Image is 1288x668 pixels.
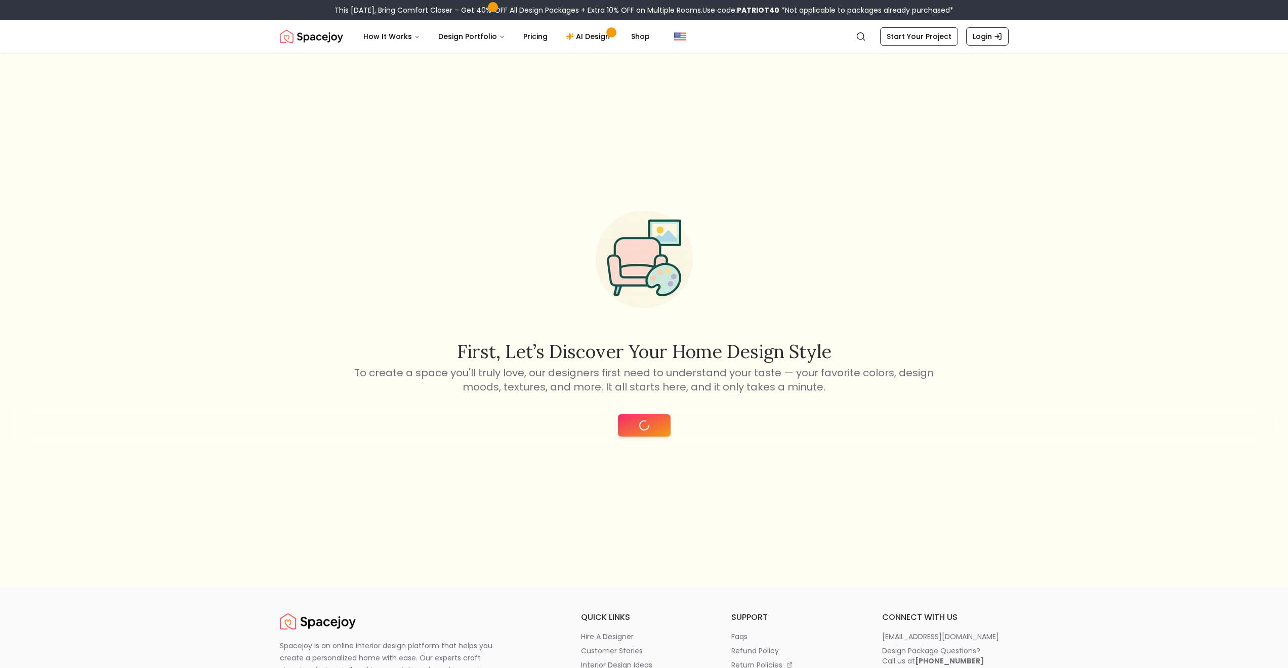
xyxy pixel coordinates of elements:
[353,366,936,394] p: To create a space you'll truly love, our designers first need to understand your taste — your fav...
[882,632,999,642] p: [EMAIL_ADDRESS][DOMAIN_NAME]
[731,632,747,642] p: faqs
[515,26,556,47] a: Pricing
[737,5,779,15] b: PATRIOT40
[280,20,1009,53] nav: Global
[335,5,953,15] div: This [DATE], Bring Comfort Closer – Get 40% OFF All Design Packages + Extra 10% OFF on Multiple R...
[731,646,779,656] p: refund policy
[966,27,1009,46] a: Login
[882,632,1009,642] a: [EMAIL_ADDRESS][DOMAIN_NAME]
[355,26,658,47] nav: Main
[731,632,858,642] a: faqs
[353,341,936,362] h2: First, let’s discover your home design style
[731,646,858,656] a: refund policy
[581,632,708,642] a: hire a designer
[280,611,356,632] a: Spacejoy
[558,26,621,47] a: AI Design
[581,632,634,642] p: hire a designer
[280,26,343,47] img: Spacejoy Logo
[880,27,958,46] a: Start Your Project
[581,646,643,656] p: customer stories
[280,26,343,47] a: Spacejoy
[731,611,858,623] h6: support
[882,646,984,666] div: Design Package Questions? Call us at
[430,26,513,47] button: Design Portfolio
[779,5,953,15] span: *Not applicable to packages already purchased*
[355,26,428,47] button: How It Works
[674,30,686,43] img: United States
[702,5,779,15] span: Use code:
[581,646,708,656] a: customer stories
[579,194,709,324] img: Start Style Quiz Illustration
[915,656,984,666] b: [PHONE_NUMBER]
[623,26,658,47] a: Shop
[882,646,1009,666] a: Design Package Questions?Call us at[PHONE_NUMBER]
[280,611,356,632] img: Spacejoy Logo
[882,611,1009,623] h6: connect with us
[581,611,708,623] h6: quick links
